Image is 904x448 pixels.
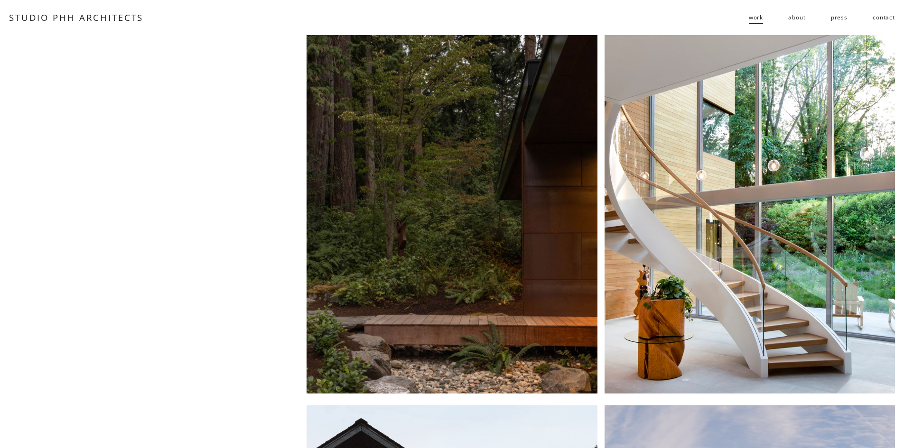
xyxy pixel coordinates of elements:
a: STUDIO PHH ARCHITECTS [9,11,143,23]
a: contact [873,10,895,25]
span: work [749,10,763,24]
a: about [788,10,805,25]
a: press [831,10,848,25]
a: folder dropdown [749,10,763,25]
